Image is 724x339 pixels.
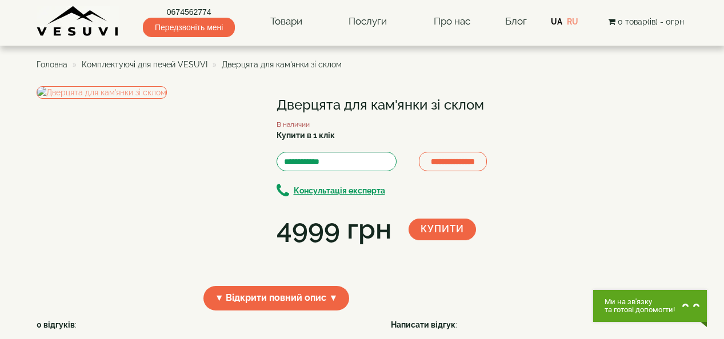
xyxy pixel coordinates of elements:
[567,17,578,26] a: RU
[337,9,398,35] a: Послуги
[37,86,167,99] img: Дверцята для кам'янки зі склом
[222,60,342,69] span: Дверцята для кам'янки зі склом
[391,319,688,330] div: :
[593,290,707,322] button: Chat button
[277,98,517,112] h1: Дверцята для кам'янки зі склом
[203,286,350,310] span: ▼ Відкрити повний опис ▼
[551,17,562,26] a: UA
[143,18,235,37] span: Передзвоніть мені
[143,6,235,18] a: 0674562774
[605,298,675,306] span: Ми на зв'язку
[391,320,455,329] strong: Написати відгук
[409,219,476,240] button: Купити
[277,130,335,141] label: Купити в 1 клік
[605,15,687,28] button: 0 товар(ів) - 0грн
[37,320,75,329] strong: 0 відгуків
[618,17,684,26] span: 0 товар(ів) - 0грн
[505,15,527,27] a: Блог
[82,60,207,69] a: Комплектуючі для печей VESUVI
[422,9,482,35] a: Про нас
[605,306,675,314] span: та готові допомогти!
[37,60,67,69] a: Головна
[294,186,385,195] b: Консультація експерта
[259,9,314,35] a: Товари
[277,210,391,249] div: 4999 грн
[37,6,119,37] img: Завод VESUVI
[277,120,310,128] small: В наличии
